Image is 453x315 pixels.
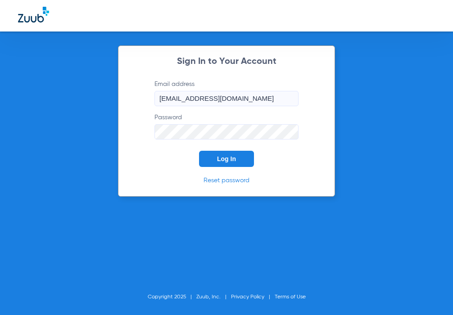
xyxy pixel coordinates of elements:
[148,292,196,301] li: Copyright 2025
[217,155,236,162] span: Log In
[204,177,249,184] a: Reset password
[231,294,264,300] a: Privacy Policy
[154,80,299,106] label: Email address
[275,294,306,300] a: Terms of Use
[141,57,312,66] h2: Sign In to Your Account
[154,91,299,106] input: Email address
[154,113,299,139] label: Password
[199,151,254,167] button: Log In
[408,272,453,315] iframe: Chat Widget
[18,7,49,22] img: Zuub Logo
[196,292,231,301] li: Zuub, Inc.
[154,124,299,139] input: Password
